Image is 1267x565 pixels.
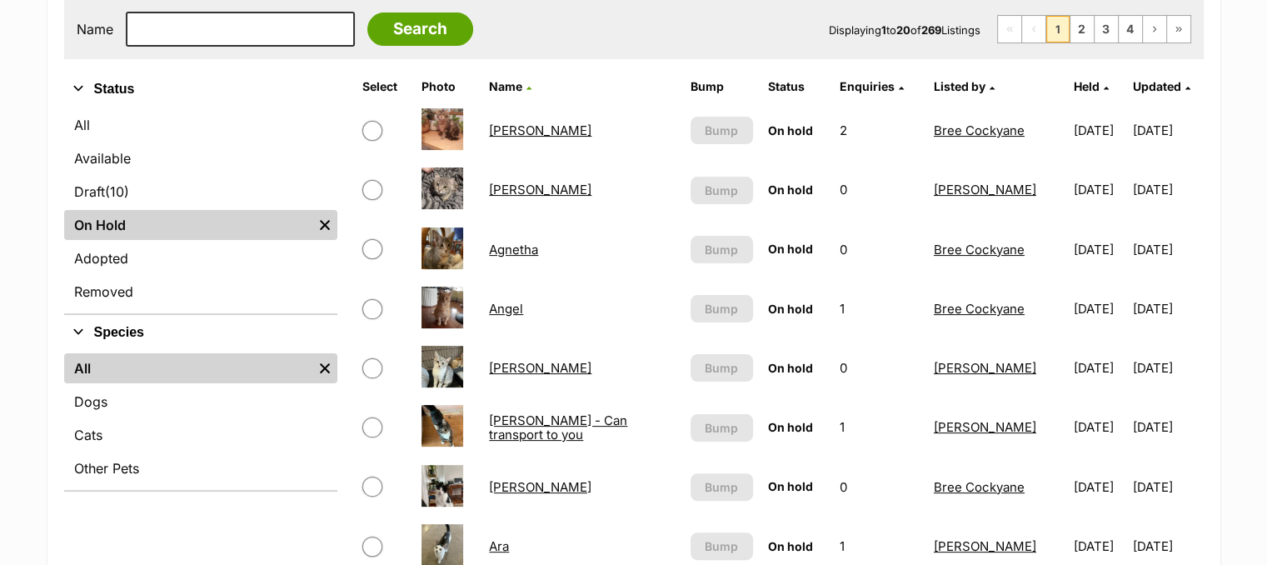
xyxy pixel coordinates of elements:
span: On hold [768,242,813,256]
div: Species [64,350,337,490]
a: [PERSON_NAME] - Can transport to you [489,412,627,442]
a: Remove filter [312,353,337,383]
span: translation missing: en.admin.listings.index.attributes.enquiries [839,79,894,93]
td: [DATE] [1133,280,1202,337]
a: Listed by [934,79,995,93]
td: [DATE] [1133,339,1202,397]
span: On hold [768,302,813,316]
a: Other Pets [64,453,337,483]
td: 1 [832,280,925,337]
td: [DATE] [1067,280,1131,337]
a: Name [489,79,531,93]
td: 0 [832,339,925,397]
td: [DATE] [1067,221,1131,278]
a: Enquiries [839,79,903,93]
img: Anna - Can transport to you [422,405,463,447]
span: Bump [705,182,738,199]
button: Species [64,322,337,343]
span: First page [998,16,1021,42]
button: Bump [691,473,753,501]
strong: 1 [881,23,886,37]
a: Removed [64,277,337,307]
span: (10) [105,182,129,202]
td: 2 [832,102,925,159]
span: Name [489,79,522,93]
th: Bump [684,73,760,100]
td: [DATE] [1133,458,1202,516]
a: Draft [64,177,337,207]
a: Page 2 [1070,16,1094,42]
span: On hold [768,182,813,197]
a: Held [1074,79,1109,93]
td: [DATE] [1067,102,1131,159]
a: Next page [1143,16,1166,42]
th: Status [761,73,831,100]
a: Last page [1167,16,1190,42]
img: Agnes [422,167,463,209]
th: Select [356,73,413,100]
span: Bump [705,537,738,555]
span: Bump [705,300,738,317]
a: [PERSON_NAME] [934,419,1036,435]
a: Bree Cockyane [934,242,1025,257]
a: Updated [1133,79,1190,93]
a: All [64,110,337,140]
td: [DATE] [1133,398,1202,456]
a: Available [64,143,337,173]
a: Remove filter [312,210,337,240]
td: 0 [832,161,925,218]
label: Name [77,22,113,37]
span: On hold [768,361,813,375]
span: On hold [768,479,813,493]
button: Bump [691,295,753,322]
img: Angel [422,287,463,328]
th: Photo [415,73,481,100]
nav: Pagination [997,15,1191,43]
button: Bump [691,414,753,442]
span: Page 1 [1046,16,1070,42]
button: Bump [691,117,753,144]
a: Adopted [64,243,337,273]
span: Bump [705,478,738,496]
button: Bump [691,236,753,263]
a: Bree Cockyane [934,301,1025,317]
a: [PERSON_NAME] [489,479,591,495]
img: Anna [422,346,463,387]
td: 0 [832,221,925,278]
td: [DATE] [1133,161,1202,218]
td: [DATE] [1133,221,1202,278]
td: [DATE] [1067,458,1131,516]
a: All [64,353,312,383]
button: Status [64,78,337,100]
input: Search [367,12,473,46]
a: Page 4 [1119,16,1142,42]
a: Bree Cockyane [934,479,1025,495]
a: Ara [489,538,509,554]
a: Page 3 [1095,16,1118,42]
a: Bree Cockyane [934,122,1025,138]
a: Cats [64,420,337,450]
a: Dogs [64,387,337,417]
span: Updated [1133,79,1181,93]
a: [PERSON_NAME] [489,122,591,138]
span: Bump [705,359,738,377]
td: [DATE] [1133,102,1202,159]
a: [PERSON_NAME] [489,360,591,376]
td: [DATE] [1067,161,1131,218]
span: Bump [705,419,738,437]
span: Bump [705,122,738,139]
a: [PERSON_NAME] [489,182,591,197]
strong: 269 [921,23,941,37]
button: Bump [691,532,753,560]
span: On hold [768,420,813,434]
span: Previous page [1022,16,1045,42]
span: Bump [705,241,738,258]
button: Bump [691,354,753,382]
a: [PERSON_NAME] [934,538,1036,554]
a: [PERSON_NAME] [934,182,1036,197]
td: 0 [832,458,925,516]
span: Displaying to of Listings [829,23,980,37]
span: On hold [768,539,813,553]
span: On hold [768,123,813,137]
img: Annie [422,465,463,507]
